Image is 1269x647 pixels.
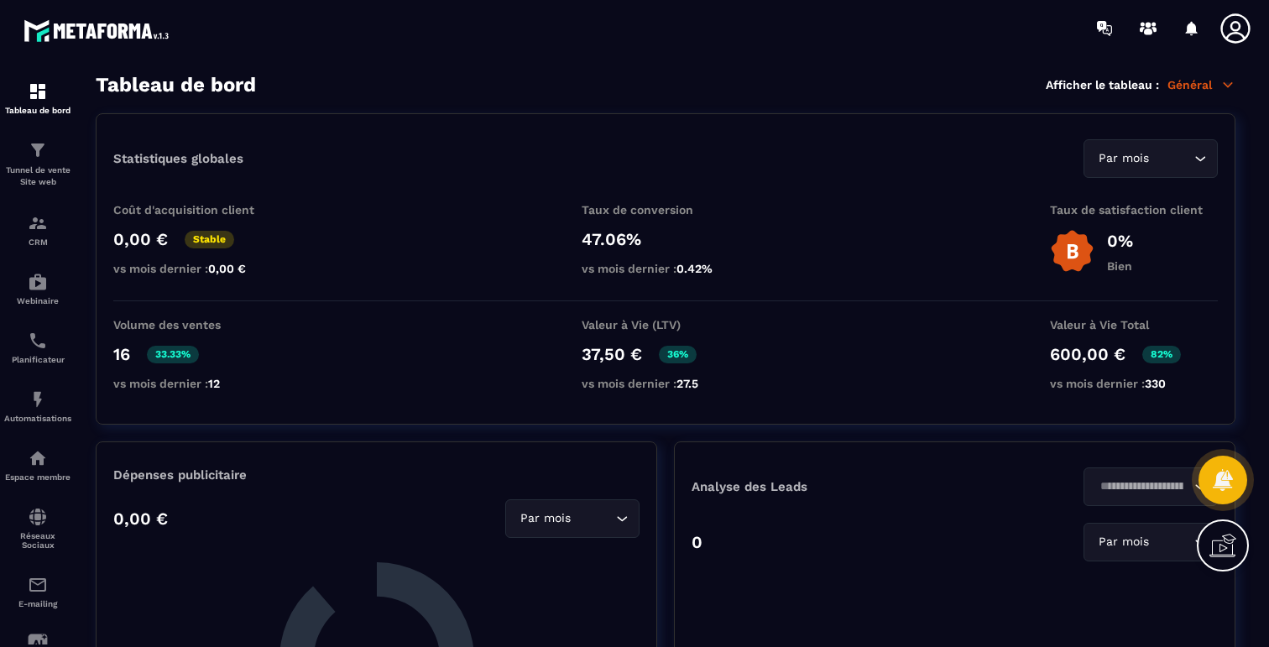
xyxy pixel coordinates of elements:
[1084,467,1218,506] div: Search for option
[113,318,281,331] p: Volume des ventes
[28,272,48,292] img: automations
[582,318,749,331] p: Valeur à Vie (LTV)
[1142,346,1181,363] p: 82%
[4,531,71,550] p: Réseaux Sociaux
[208,377,220,390] span: 12
[516,509,574,528] span: Par mois
[1084,139,1218,178] div: Search for option
[4,562,71,621] a: emailemailE-mailing
[28,575,48,595] img: email
[4,296,71,305] p: Webinaire
[4,106,71,115] p: Tableau de bord
[692,479,955,494] p: Analyse des Leads
[676,377,698,390] span: 27.5
[28,389,48,410] img: automations
[4,164,71,188] p: Tunnel de vente Site web
[4,494,71,562] a: social-networksocial-networkRéseaux Sociaux
[1145,377,1166,390] span: 330
[4,414,71,423] p: Automatisations
[4,355,71,364] p: Planificateur
[1050,318,1218,331] p: Valeur à Vie Total
[505,499,640,538] div: Search for option
[676,262,713,275] span: 0.42%
[1094,477,1190,496] input: Search for option
[4,318,71,377] a: schedulerschedulerPlanificateur
[1050,229,1094,274] img: b-badge-o.b3b20ee6.svg
[582,344,642,364] p: 37,50 €
[582,262,749,275] p: vs mois dernier :
[113,203,281,217] p: Coût d'acquisition client
[4,237,71,247] p: CRM
[574,509,612,528] input: Search for option
[1152,149,1190,168] input: Search for option
[659,346,697,363] p: 36%
[4,436,71,494] a: automationsautomationsEspace membre
[208,262,246,275] span: 0,00 €
[113,509,168,529] p: 0,00 €
[185,231,234,248] p: Stable
[4,599,71,608] p: E-mailing
[113,377,281,390] p: vs mois dernier :
[28,507,48,527] img: social-network
[582,229,749,249] p: 47.06%
[582,377,749,390] p: vs mois dernier :
[4,69,71,128] a: formationformationTableau de bord
[582,203,749,217] p: Taux de conversion
[1050,203,1218,217] p: Taux de satisfaction client
[147,346,199,363] p: 33.33%
[4,201,71,259] a: formationformationCRM
[692,532,702,552] p: 0
[4,472,71,482] p: Espace membre
[1107,231,1133,251] p: 0%
[28,140,48,160] img: formation
[96,73,256,97] h3: Tableau de bord
[1050,344,1125,364] p: 600,00 €
[113,229,168,249] p: 0,00 €
[4,259,71,318] a: automationsautomationsWebinaire
[4,128,71,201] a: formationformationTunnel de vente Site web
[1094,533,1152,551] span: Par mois
[1107,259,1133,273] p: Bien
[28,213,48,233] img: formation
[28,331,48,351] img: scheduler
[28,448,48,468] img: automations
[113,344,130,364] p: 16
[1152,533,1190,551] input: Search for option
[1167,77,1235,92] p: Général
[113,467,640,483] p: Dépenses publicitaire
[113,151,243,166] p: Statistiques globales
[4,377,71,436] a: automationsautomationsAutomatisations
[23,15,175,46] img: logo
[113,262,281,275] p: vs mois dernier :
[1084,523,1218,561] div: Search for option
[28,81,48,102] img: formation
[1046,78,1159,91] p: Afficher le tableau :
[1094,149,1152,168] span: Par mois
[1050,377,1218,390] p: vs mois dernier :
